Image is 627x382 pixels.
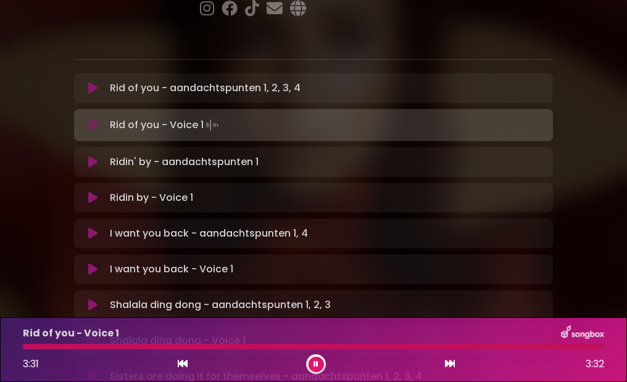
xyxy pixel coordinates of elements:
[23,357,39,371] span: 3:31
[110,155,259,169] p: Ridin' by - aandachtspunten 1
[586,357,604,372] span: 3:32
[110,190,193,205] p: Ridin by - Voice 1
[110,298,331,312] p: Shalala ding dong - aandachtspunten 1, 2, 3
[110,226,308,241] p: I want you back - aandachtspunten 1, 4
[110,81,301,95] p: Rid of you - aandachtspunten 1, 2, 3, 4
[23,326,119,341] p: Rid of you - Voice 1
[110,116,221,134] p: Rid of you - Voice 1
[110,262,233,277] p: I want you back - Voice 1
[561,325,604,341] img: songbox-logo-white.png
[204,116,221,134] img: waveform4.gif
